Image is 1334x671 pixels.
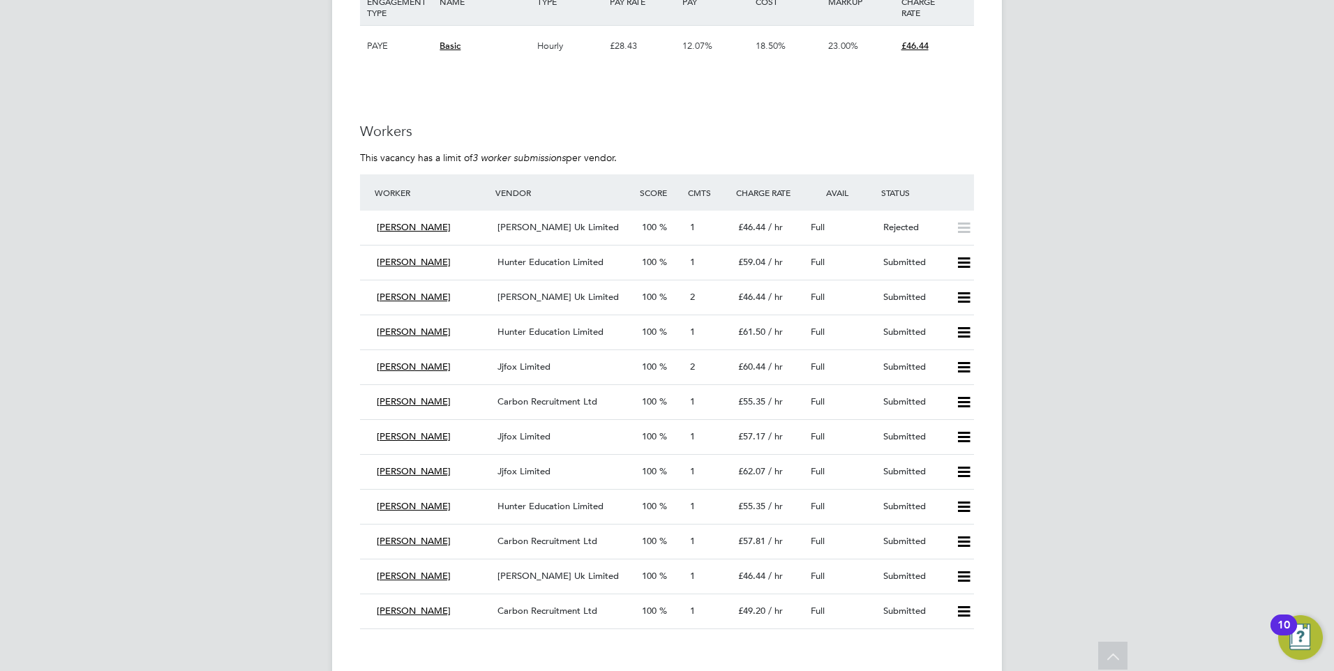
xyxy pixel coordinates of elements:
[497,430,550,442] span: Jjfox Limited
[811,395,825,407] span: Full
[805,180,878,205] div: Avail
[377,500,451,512] span: [PERSON_NAME]
[642,465,657,477] span: 100
[738,221,765,233] span: £46.44
[360,151,974,164] p: This vacancy has a limit of per vendor.
[811,570,825,582] span: Full
[440,40,460,52] span: Basic
[690,291,695,303] span: 2
[690,430,695,442] span: 1
[642,570,657,582] span: 100
[878,391,950,414] div: Submitted
[690,570,695,582] span: 1
[690,326,695,338] span: 1
[690,605,695,617] span: 1
[738,291,765,303] span: £46.44
[811,605,825,617] span: Full
[360,122,974,140] h3: Workers
[690,361,695,372] span: 2
[497,256,604,268] span: Hunter Education Limited
[738,570,765,582] span: £46.44
[690,500,695,512] span: 1
[768,256,783,268] span: / hr
[642,605,657,617] span: 100
[690,465,695,477] span: 1
[377,535,451,547] span: [PERSON_NAME]
[364,26,436,66] div: PAYE
[497,535,597,547] span: Carbon Recruitment Ltd
[377,221,451,233] span: [PERSON_NAME]
[768,326,783,338] span: / hr
[642,500,657,512] span: 100
[690,535,695,547] span: 1
[738,465,765,477] span: £62.07
[811,256,825,268] span: Full
[497,605,597,617] span: Carbon Recruitment Ltd
[738,500,765,512] span: £55.35
[768,291,783,303] span: / hr
[738,535,765,547] span: £57.81
[811,221,825,233] span: Full
[811,430,825,442] span: Full
[768,605,783,617] span: / hr
[497,500,604,512] span: Hunter Education Limited
[768,395,783,407] span: / hr
[878,460,950,483] div: Submitted
[606,26,679,66] div: £28.43
[901,40,929,52] span: £46.44
[768,500,783,512] span: / hr
[497,291,619,303] span: [PERSON_NAME] Uk Limited
[878,356,950,379] div: Submitted
[1278,615,1323,660] button: Open Resource Center, 10 new notifications
[642,326,657,338] span: 100
[642,430,657,442] span: 100
[642,535,657,547] span: 100
[636,180,684,205] div: Score
[768,430,783,442] span: / hr
[642,221,657,233] span: 100
[878,180,974,205] div: Status
[497,326,604,338] span: Hunter Education Limited
[1277,625,1290,643] div: 10
[811,465,825,477] span: Full
[377,326,451,338] span: [PERSON_NAME]
[497,465,550,477] span: Jjfox Limited
[377,256,451,268] span: [PERSON_NAME]
[377,291,451,303] span: [PERSON_NAME]
[811,361,825,372] span: Full
[811,291,825,303] span: Full
[492,180,636,205] div: Vendor
[690,395,695,407] span: 1
[811,535,825,547] span: Full
[756,40,786,52] span: 18.50%
[878,495,950,518] div: Submitted
[684,180,733,205] div: Cmts
[371,180,492,205] div: Worker
[642,395,657,407] span: 100
[377,465,451,477] span: [PERSON_NAME]
[878,251,950,274] div: Submitted
[642,361,657,372] span: 100
[534,26,606,66] div: Hourly
[768,570,783,582] span: / hr
[682,40,712,52] span: 12.07%
[811,326,825,338] span: Full
[768,535,783,547] span: / hr
[377,430,451,442] span: [PERSON_NAME]
[768,221,783,233] span: / hr
[738,256,765,268] span: £59.04
[497,570,619,582] span: [PERSON_NAME] Uk Limited
[768,361,783,372] span: / hr
[738,361,765,372] span: £60.44
[377,605,451,617] span: [PERSON_NAME]
[497,221,619,233] span: [PERSON_NAME] Uk Limited
[878,565,950,588] div: Submitted
[738,326,765,338] span: £61.50
[690,221,695,233] span: 1
[878,425,950,448] div: Submitted
[642,291,657,303] span: 100
[497,395,597,407] span: Carbon Recruitment Ltd
[811,500,825,512] span: Full
[738,605,765,617] span: £49.20
[878,600,950,623] div: Submitted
